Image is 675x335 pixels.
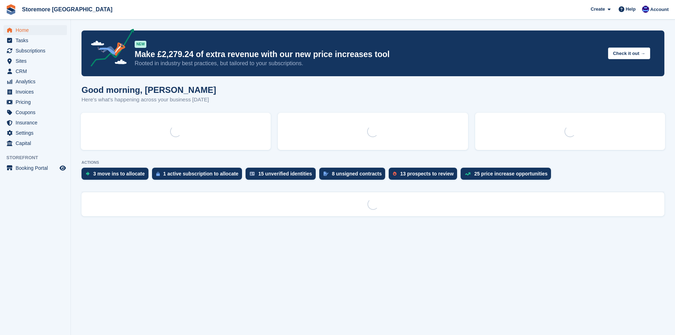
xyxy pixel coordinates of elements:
a: menu [4,77,67,86]
a: menu [4,97,67,107]
a: menu [4,46,67,56]
p: Here's what's happening across your business [DATE] [81,96,216,104]
span: Analytics [16,77,58,86]
a: menu [4,25,67,35]
a: Storemore [GEOGRAPHIC_DATA] [19,4,115,15]
span: Storefront [6,154,71,161]
p: Rooted in industry best practices, but tailored to your subscriptions. [135,60,602,67]
span: Tasks [16,35,58,45]
h1: Good morning, [PERSON_NAME] [81,85,216,95]
span: Pricing [16,97,58,107]
span: Invoices [16,87,58,97]
img: price_increase_opportunities-93ffe204e8149a01c8c9dc8f82e8f89637d9d84a8eef4429ea346261dce0b2c0.svg [465,172,471,175]
a: menu [4,128,67,138]
img: verify_identity-adf6edd0f0f0b5bbfe63781bf79b02c33cf7c696d77639b501bdc392416b5a36.svg [250,172,255,176]
a: 3 move ins to allocate [81,168,152,183]
span: Coupons [16,107,58,117]
span: Home [16,25,58,35]
div: 25 price increase opportunities [474,171,547,177]
span: Settings [16,128,58,138]
a: menu [4,87,67,97]
div: NEW [135,41,146,48]
p: ACTIONS [81,160,664,165]
a: 15 unverified identities [246,168,319,183]
div: 8 unsigned contracts [332,171,382,177]
img: move_ins_to_allocate_icon-fdf77a2bb77ea45bf5b3d319d69a93e2d87916cf1d5bf7949dd705db3b84f3ca.svg [86,172,90,176]
img: contract_signature_icon-13c848040528278c33f63329250d36e43548de30e8caae1d1a13099fd9432cc5.svg [324,172,328,176]
a: menu [4,107,67,117]
a: menu [4,138,67,148]
span: Create [591,6,605,13]
span: Account [650,6,669,13]
p: Make £2,279.24 of extra revenue with our new price increases tool [135,49,602,60]
a: 25 price increase opportunities [461,168,555,183]
img: active_subscription_to_allocate_icon-d502201f5373d7db506a760aba3b589e785aa758c864c3986d89f69b8ff3... [156,172,160,176]
a: 13 prospects to review [389,168,461,183]
div: 3 move ins to allocate [93,171,145,177]
a: menu [4,66,67,76]
span: Booking Portal [16,163,58,173]
span: Insurance [16,118,58,128]
span: Capital [16,138,58,148]
span: CRM [16,66,58,76]
span: Subscriptions [16,46,58,56]
div: 15 unverified identities [258,171,312,177]
span: Help [626,6,636,13]
img: Angela [642,6,649,13]
a: menu [4,163,67,173]
img: price-adjustments-announcement-icon-8257ccfd72463d97f412b2fc003d46551f7dbcb40ab6d574587a9cd5c0d94... [85,29,134,69]
a: Preview store [58,164,67,172]
div: 13 prospects to review [400,171,454,177]
img: stora-icon-8386f47178a22dfd0bd8f6a31ec36ba5ce8667c1dd55bd0f319d3a0aa187defe.svg [6,4,16,15]
a: menu [4,35,67,45]
a: 1 active subscription to allocate [152,168,246,183]
span: Sites [16,56,58,66]
div: 1 active subscription to allocate [163,171,238,177]
button: Check it out → [608,48,650,59]
a: menu [4,56,67,66]
img: prospect-51fa495bee0391a8d652442698ab0144808aea92771e9ea1ae160a38d050c398.svg [393,172,396,176]
a: menu [4,118,67,128]
a: 8 unsigned contracts [319,168,389,183]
